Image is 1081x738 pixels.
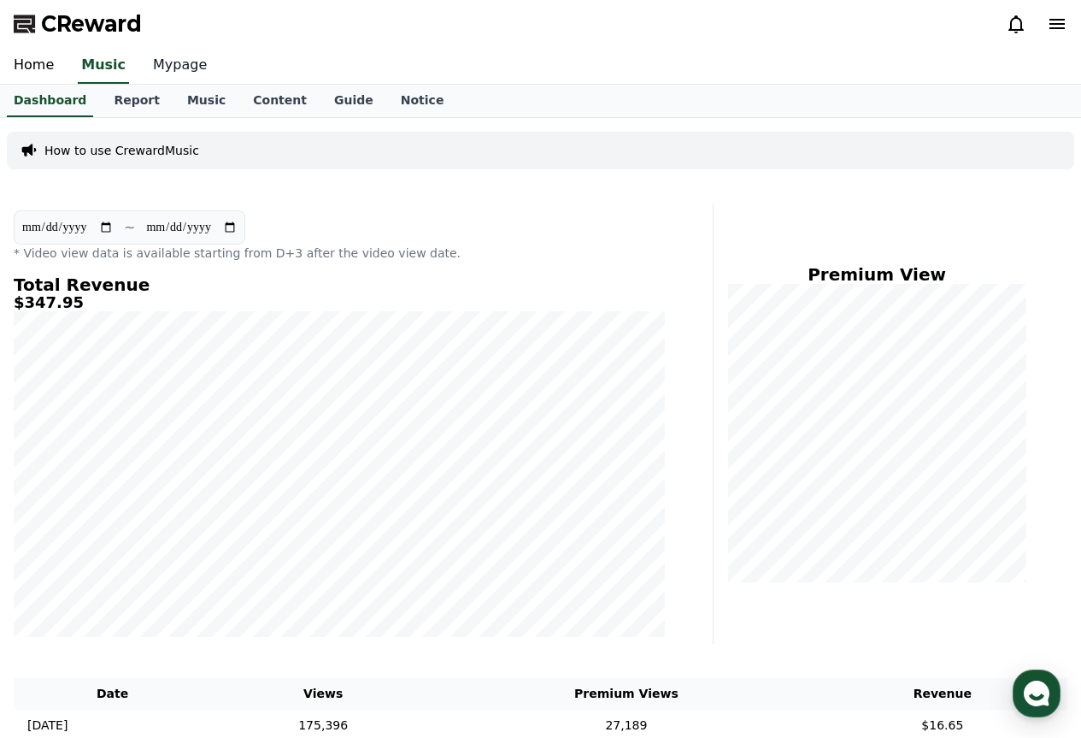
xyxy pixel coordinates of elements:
[173,85,239,117] a: Music
[239,85,320,117] a: Content
[44,142,199,159] a: How to use CrewardMusic
[78,48,129,84] a: Music
[253,568,295,582] span: Settings
[185,497,201,512] img: last_quarter_moon_with_face
[27,717,68,735] p: [DATE]
[14,275,665,294] h4: Total Revenue
[14,294,665,311] h5: $347.95
[113,542,220,585] a: Messages
[124,217,135,238] p: ~
[818,678,1067,710] th: Revenue
[387,85,458,117] a: Notice
[435,678,818,710] th: Premium Views
[211,678,435,710] th: Views
[14,10,142,38] a: CReward
[727,265,1026,284] h4: Premium View
[41,10,142,38] span: CReward
[5,542,113,585] a: Home
[320,85,387,117] a: Guide
[100,85,173,117] a: Report
[142,569,192,582] span: Messages
[14,245,665,262] p: * Video view data is available starting from D+3 after the video view date.
[7,85,93,117] a: Dashboard
[14,678,211,710] th: Date
[220,542,328,585] a: Settings
[139,48,220,84] a: Mypage
[44,568,73,582] span: Home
